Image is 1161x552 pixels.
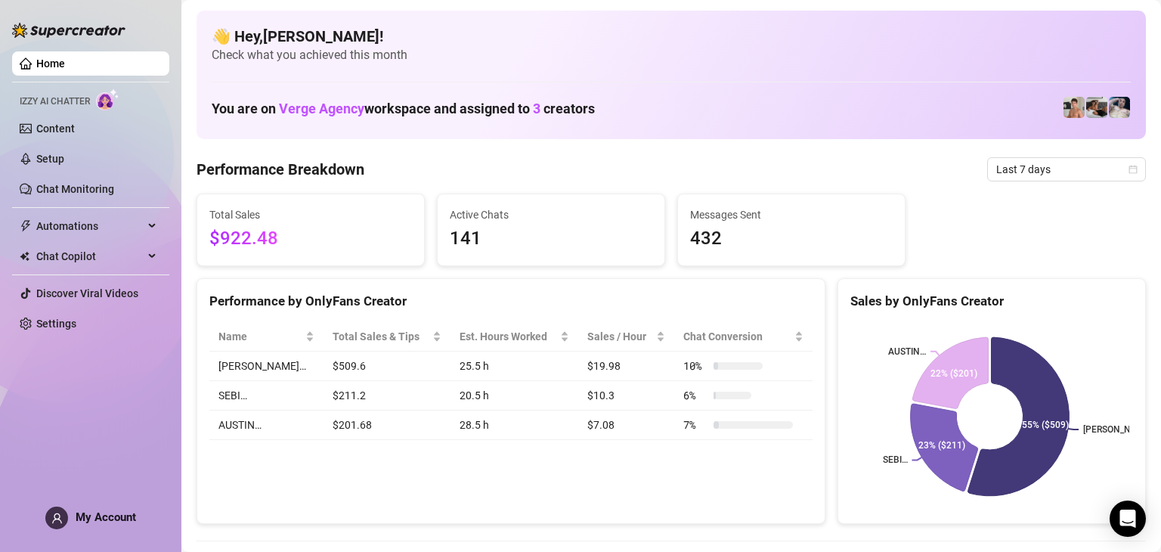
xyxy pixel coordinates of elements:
h4: 👋 Hey, [PERSON_NAME] ! [212,26,1131,47]
div: Performance by OnlyFans Creator [209,291,813,312]
text: SEBI… [883,455,908,466]
img: Chat Copilot [20,251,29,262]
th: Chat Conversion [674,322,813,352]
a: Content [36,122,75,135]
a: Home [36,57,65,70]
h1: You are on workspace and assigned to creators [212,101,595,117]
span: calendar [1128,165,1138,174]
td: $10.3 [578,381,675,411]
span: My Account [76,510,136,524]
span: Messages Sent [690,206,893,223]
span: Total Sales & Tips [333,328,429,345]
td: $211.2 [324,381,450,411]
img: AUSTIN [1063,97,1085,118]
span: Total Sales [209,206,412,223]
img: AI Chatter [96,88,119,110]
td: [PERSON_NAME]… [209,352,324,381]
span: 7 % [683,417,707,433]
span: 3 [533,101,540,116]
span: Automations [36,214,144,238]
span: Sales / Hour [587,328,654,345]
span: $922.48 [209,225,412,253]
span: 10 % [683,358,707,374]
text: [PERSON_NAME]… [1083,424,1159,435]
text: AUSTIN… [888,346,926,357]
span: Izzy AI Chatter [20,95,90,109]
span: Chat Copilot [36,244,144,268]
span: user [51,513,63,524]
img: SEBI [1109,97,1130,118]
td: $7.08 [578,411,675,440]
a: Discover Viral Videos [36,287,138,299]
td: SEBI… [209,381,324,411]
span: Verge Agency [279,101,364,116]
th: Name [209,322,324,352]
span: Name [218,328,302,345]
td: 28.5 h [450,411,578,440]
a: Settings [36,318,76,330]
a: Chat Monitoring [36,183,114,195]
span: 432 [690,225,893,253]
td: $201.68 [324,411,450,440]
span: 6 % [683,387,707,404]
span: Active Chats [450,206,652,223]
td: 20.5 h [450,381,578,411]
a: Setup [36,153,64,165]
h4: Performance Breakdown [197,159,364,180]
span: Chat Conversion [683,328,791,345]
span: thunderbolt [20,220,32,232]
div: Est. Hours Worked [460,328,557,345]
div: Open Intercom Messenger [1110,501,1146,537]
span: Check what you achieved this month [212,47,1131,64]
th: Sales / Hour [578,322,675,352]
td: $19.98 [578,352,675,381]
td: $509.6 [324,352,450,381]
span: 141 [450,225,652,253]
img: Logan Blake [1086,97,1107,118]
th: Total Sales & Tips [324,322,450,352]
td: AUSTIN… [209,411,324,440]
img: logo-BBDzfeDw.svg [12,23,125,38]
div: Sales by OnlyFans Creator [850,291,1133,312]
span: Last 7 days [996,158,1137,181]
td: 25.5 h [450,352,578,381]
